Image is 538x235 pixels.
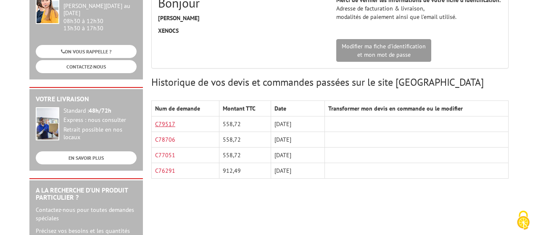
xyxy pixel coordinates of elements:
h2: Votre livraison [36,95,137,103]
th: Transformer mon devis en commande ou le modifier [324,101,508,116]
td: 558,72 [219,132,271,148]
a: EN SAVOIR PLUS [36,151,137,164]
td: [DATE] [271,148,324,163]
div: Express : nous consulter [63,116,137,124]
a: C76291 [155,167,175,174]
a: Modifier ma fiche d'identificationet mon mot de passe [336,39,431,62]
td: [DATE] [271,163,324,179]
a: C77051 [155,151,175,159]
p: Contactez-nous pour toutes demandes spéciales [36,206,137,222]
a: ON VOUS RAPPELLE ? [36,45,137,58]
div: Retrait possible en nos locaux [63,126,137,141]
div: Standard : [63,107,137,115]
td: [DATE] [271,116,324,132]
h2: A la recherche d'un produit particulier ? [36,187,137,201]
td: 558,72 [219,116,271,132]
td: 912,49 [219,163,271,179]
th: Num de demande [152,101,219,116]
div: 08h30 à 12h30 13h30 à 17h30 [63,3,137,32]
button: Cookies (fenêtre modale) [509,206,538,235]
td: [DATE] [271,132,324,148]
div: [PERSON_NAME][DATE] au [DATE] [63,3,137,17]
h3: Historique de vos devis et commandes passées sur le site [GEOGRAPHIC_DATA] [151,77,509,88]
img: Cookies (fenêtre modale) [513,210,534,231]
strong: 48h/72h [89,107,111,114]
img: widget-livraison.jpg [36,107,59,140]
td: 558,72 [219,148,271,163]
a: C79517 [155,120,175,128]
strong: [PERSON_NAME] [158,14,200,22]
a: C78706 [155,136,175,143]
th: Date [271,101,324,116]
th: Montant TTC [219,101,271,116]
strong: XENOCS [158,27,179,34]
a: CONTACTEZ-NOUS [36,60,137,73]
